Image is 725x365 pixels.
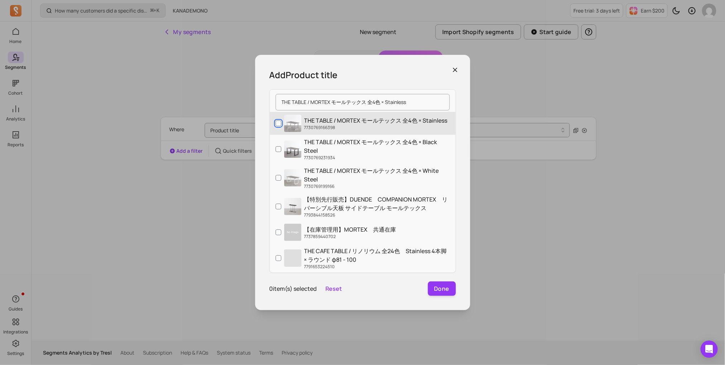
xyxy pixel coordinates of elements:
[276,94,450,110] input: Search...
[276,175,281,181] input: THE TABLE / MORTEX モールテックス 全4色 × White SteelTHE TABLE / MORTEX モールテックス 全4色 × White Steel773076919...
[284,169,301,186] img: THE TABLE / MORTEX モールテックス 全4色 × White Steel
[304,264,450,270] p: 7791653224510
[304,195,450,212] p: 【特別先行販売】DUENDE COMPANION MORTEX リバーシブル天板 サイドテーブル モールテックス
[284,141,301,158] img: THE TABLE / MORTEX モールテックス 全4色 × Black Steel
[284,115,301,132] img: THE TABLE / MORTEX モールテックス 全4色 × Stainless
[284,224,301,241] img: 【在庫管理用】MORTEX 共通在庫
[304,138,450,155] p: THE TABLE / MORTEX モールテックス 全4色 × Black Steel
[304,247,450,264] p: THE CAFE TABLE / リノリウム 全24色 Stainless 4本脚 × ラウンド φ81 - 100
[276,146,281,152] input: THE TABLE / MORTEX モールテックス 全4色 × Black SteelTHE TABLE / MORTEX モールテックス 全4色 × Black Steel773076923...
[270,69,456,81] h3: Add Product title
[276,255,281,261] input: ‌THE CAFE TABLE / リノリウム 全24色 Stainless 4本脚 × ラウンド φ81 - 100THE CAFE TABLE / リノリウム 全24色 Stainless ...
[304,155,450,161] p: 7730769231934
[304,225,396,234] p: 【在庫管理用】MORTEX 共通在庫
[304,125,448,131] p: 7730769166398
[270,284,317,293] p: 0 item(s) selected
[276,229,281,235] input: 【在庫管理用】MORTEX 共通在庫【在庫管理用】MORTEX 共通在庫7737859440702
[304,166,450,184] p: THE TABLE / MORTEX モールテックス 全4色 × White Steel
[284,198,301,215] img: 【特別先行販売】DUENDE COMPANION MORTEX リバーシブル天板 サイドテーブル モールテックス
[304,234,396,240] p: 7737859440702
[428,281,456,296] button: Done
[304,184,450,189] p: 7730769199166
[284,250,301,267] span: ‌
[326,284,342,293] button: Reset
[304,116,448,125] p: THE TABLE / MORTEX モールテックス 全4色 × Stainless
[701,341,718,358] div: Open Intercom Messenger
[304,212,450,218] p: 7793844158526
[276,120,281,126] input: THE TABLE / MORTEX モールテックス 全4色 × StainlessTHE TABLE / MORTEX モールテックス 全4色 × Stainless7730769166398
[276,204,281,209] input: 【特別先行販売】DUENDE COMPANION MORTEX リバーシブル天板 サイドテーブル モールテックス【特別先行販売】DUENDE COMPANION MORTEX リバーシブル天板 ...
